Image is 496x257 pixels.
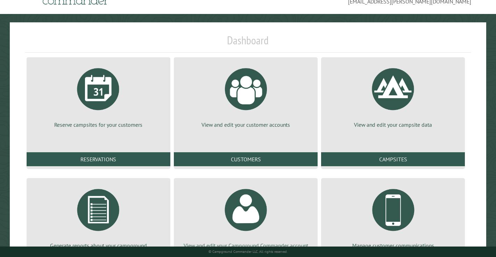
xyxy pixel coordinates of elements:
[35,121,162,128] p: Reserve campsites for your customers
[208,249,288,254] small: © Campground Commander LLC. All rights reserved.
[35,242,162,249] p: Generate reports about your campground
[321,152,465,166] a: Campsites
[182,184,309,249] a: View and edit your Campground Commander account
[330,121,456,128] p: View and edit your campsite data
[35,184,162,249] a: Generate reports about your campground
[330,184,456,249] a: Manage customer communications
[27,152,170,166] a: Reservations
[182,63,309,128] a: View and edit your customer accounts
[182,242,309,249] p: View and edit your Campground Commander account
[174,152,318,166] a: Customers
[330,242,456,249] p: Manage customer communications
[330,63,456,128] a: View and edit your campsite data
[25,34,471,53] h1: Dashboard
[35,63,162,128] a: Reserve campsites for your customers
[182,121,309,128] p: View and edit your customer accounts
